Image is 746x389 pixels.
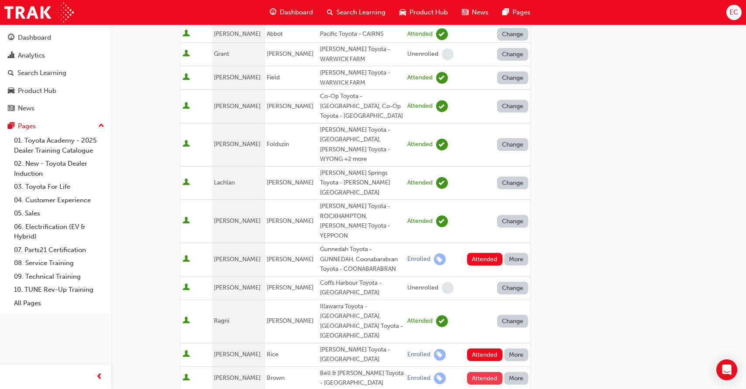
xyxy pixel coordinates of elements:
[10,297,108,310] a: All Pages
[436,139,448,150] span: learningRecordVerb_ATTEND-icon
[214,74,261,81] span: [PERSON_NAME]
[3,83,108,99] a: Product Hub
[8,105,14,113] span: news-icon
[267,317,313,324] span: [PERSON_NAME]
[267,284,313,291] span: [PERSON_NAME]
[3,28,108,118] button: DashboardAnalyticsSearch LearningProduct HubNews
[267,30,283,38] span: Abbot
[214,179,235,186] span: Lachlan
[392,3,455,21] a: car-iconProduct Hub
[3,30,108,46] a: Dashboard
[442,282,454,294] span: learningRecordVerb_NONE-icon
[10,194,108,207] a: 04. Customer Experience
[214,30,261,38] span: [PERSON_NAME]
[18,33,51,43] div: Dashboard
[472,7,488,17] span: News
[8,69,14,77] span: search-icon
[726,5,742,20] button: EC
[320,278,404,298] div: Coffs Harbour Toyota - [GEOGRAPHIC_DATA]
[267,374,285,382] span: Brown
[320,29,404,39] div: Pacific Toyota - CAIRNS
[10,220,108,243] a: 06. Electrification (EV & Hybrid)
[267,217,313,225] span: [PERSON_NAME]
[320,245,404,274] div: Gunnedah Toyota - GUNNEDAH, Coonabarabran Toyota - COONABARABRAN
[436,100,448,112] span: learningRecordVerb_ATTEND-icon
[10,256,108,270] a: 08. Service Training
[320,125,404,164] div: [PERSON_NAME] Toyota - [GEOGRAPHIC_DATA], [PERSON_NAME] Toyota - WYONG +2 more
[10,243,108,257] a: 07. Parts21 Certification
[98,120,104,132] span: up-icon
[399,7,406,18] span: car-icon
[182,350,190,359] span: User is active
[436,215,448,227] span: learningRecordVerb_ATTEND-icon
[434,372,446,384] span: learningRecordVerb_ENROLL-icon
[407,255,430,263] div: Enrolled
[327,7,333,18] span: search-icon
[512,7,530,17] span: Pages
[214,102,261,110] span: [PERSON_NAME]
[320,369,404,388] div: Bell & [PERSON_NAME] Toyota - [GEOGRAPHIC_DATA]
[434,253,446,265] span: learningRecordVerb_ENROLL-icon
[10,134,108,157] a: 01. Toyota Academy - 2025 Dealer Training Catalogue
[320,345,404,365] div: [PERSON_NAME] Toyota - [GEOGRAPHIC_DATA]
[407,102,433,110] div: Attended
[3,48,108,64] a: Analytics
[214,284,261,291] span: [PERSON_NAME]
[10,283,108,297] a: 10. TUNE Rev-Up Training
[320,302,404,341] div: Illawarra Toyota - [GEOGRAPHIC_DATA], [GEOGRAPHIC_DATA] Toyota - [GEOGRAPHIC_DATA]
[280,7,313,17] span: Dashboard
[436,28,448,40] span: learningRecordVerb_ATTEND-icon
[407,74,433,82] div: Attended
[497,72,529,84] button: Change
[497,100,529,113] button: Change
[407,30,433,38] div: Attended
[182,102,190,111] span: User is active
[407,50,438,58] div: Unenrolled
[182,217,190,225] span: User is active
[267,179,313,186] span: [PERSON_NAME]
[467,348,502,361] button: Attended
[495,3,537,21] a: pages-iconPages
[4,3,74,22] a: Trak
[409,7,448,17] span: Product Hub
[182,283,190,292] span: User is active
[3,65,108,81] a: Search Learning
[504,253,529,266] button: More
[214,374,261,382] span: [PERSON_NAME]
[320,44,404,64] div: [PERSON_NAME] Toyota - WARWICK FARM
[267,256,313,263] span: [PERSON_NAME]
[497,315,529,328] button: Change
[436,72,448,84] span: learningRecordVerb_ATTEND-icon
[407,351,430,359] div: Enrolled
[407,140,433,149] div: Attended
[214,140,261,148] span: [PERSON_NAME]
[434,349,446,361] span: learningRecordVerb_ENROLL-icon
[407,284,438,292] div: Unenrolled
[455,3,495,21] a: news-iconNews
[214,50,229,58] span: Grant
[467,253,502,266] button: Attended
[267,74,280,81] span: Field
[497,138,529,151] button: Change
[263,3,320,21] a: guage-iconDashboard
[18,103,34,113] div: News
[502,7,509,18] span: pages-icon
[3,118,108,134] button: Pages
[10,270,108,283] a: 09. Technical Training
[17,68,66,78] div: Search Learning
[182,178,190,187] span: User is active
[3,100,108,116] a: News
[407,217,433,225] div: Attended
[8,34,14,42] span: guage-icon
[8,87,14,95] span: car-icon
[182,140,190,149] span: User is active
[462,7,468,18] span: news-icon
[320,3,392,21] a: search-iconSearch Learning
[320,92,404,121] div: Co-Op Toyota - [GEOGRAPHIC_DATA], Co-Op Toyota - [GEOGRAPHIC_DATA]
[267,50,313,58] span: [PERSON_NAME]
[182,255,190,264] span: User is active
[442,48,454,60] span: learningRecordVerb_NONE-icon
[10,207,108,220] a: 05. Sales
[214,256,261,263] span: [PERSON_NAME]
[497,48,529,61] button: Change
